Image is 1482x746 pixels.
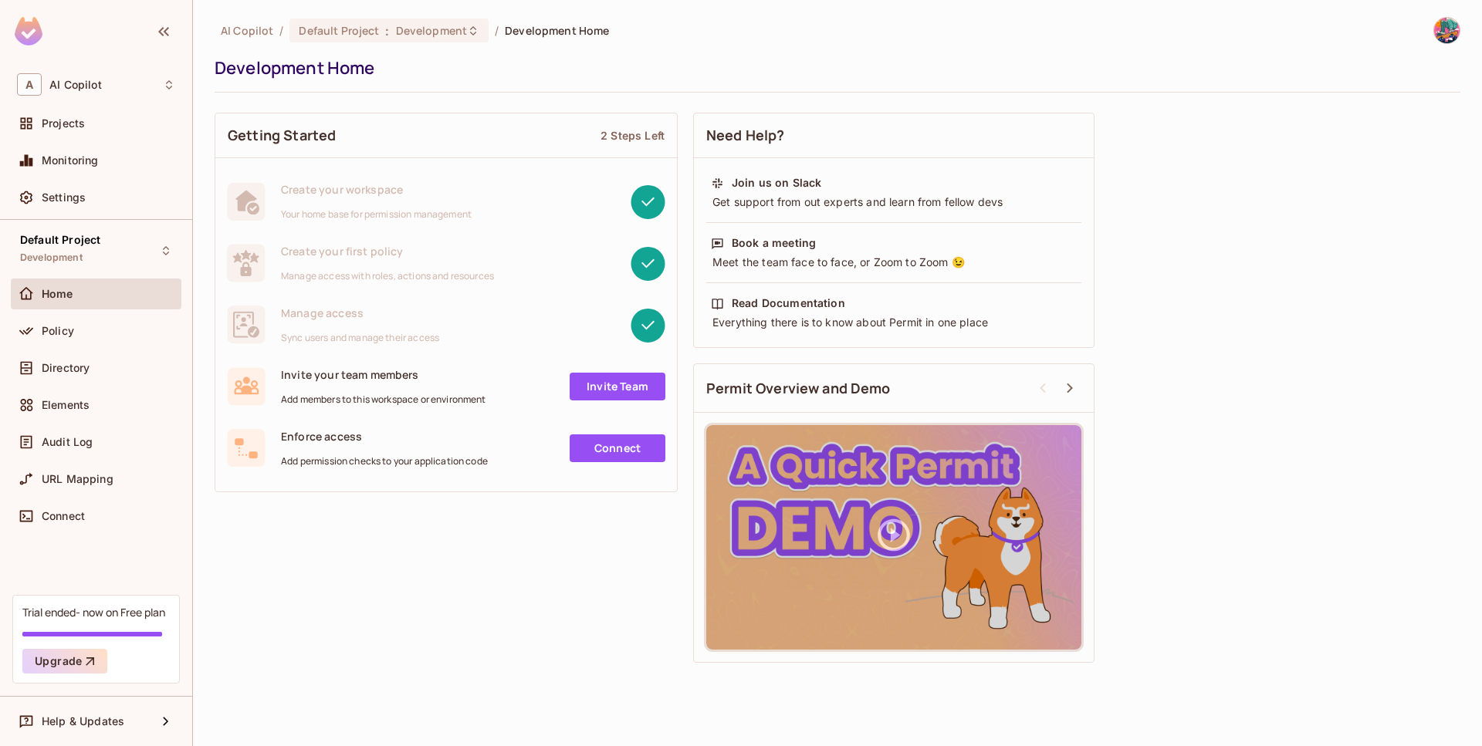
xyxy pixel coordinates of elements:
span: Create your workspace [281,182,472,197]
span: Settings [42,191,86,204]
div: Read Documentation [732,295,845,311]
div: Development Home [215,56,1453,79]
span: Manage access with roles, actions and resources [281,270,494,282]
span: Development Home [505,23,609,38]
span: Projects [42,117,85,130]
li: / [495,23,499,38]
span: Your home base for permission management [281,208,472,221]
span: Add members to this workspace or environment [281,393,486,406]
span: Connect [42,510,85,522]
span: Permit Overview and Demo [706,379,891,398]
a: Connect [570,434,665,462]
span: Default Project [20,234,100,246]
div: Everything there is to know about Permit in one place [711,315,1077,330]
span: Development [20,251,83,264]
div: Get support from out experts and learn from fellow devs [711,194,1077,210]
img: SReyMgAAAABJRU5ErkJggg== [15,17,42,46]
span: Create your first policy [281,244,494,258]
div: Meet the team face to face, or Zoom to Zoom 😉 [711,255,1077,270]
div: Book a meeting [732,235,816,251]
span: Workspace: AI Copilot [49,79,102,91]
span: URL Mapping [42,473,113,485]
span: Audit Log [42,436,93,448]
span: Need Help? [706,126,785,145]
span: Policy [42,325,74,337]
span: Home [42,288,73,300]
a: Invite Team [570,373,665,400]
span: Monitoring [42,154,99,167]
span: Elements [42,399,90,411]
span: Development [396,23,467,38]
span: Getting Started [228,126,336,145]
span: Directory [42,362,90,374]
span: A [17,73,42,96]
button: Upgrade [22,649,107,673]
img: Neel Bhatt [1434,18,1460,43]
div: Join us on Slack [732,175,821,191]
div: 2 Steps Left [601,128,665,143]
span: Help & Updates [42,715,124,727]
span: Default Project [299,23,379,38]
span: : [384,25,390,37]
span: the active workspace [221,23,273,38]
span: Enforce access [281,429,488,444]
span: Sync users and manage their access [281,332,439,344]
div: Trial ended- now on Free plan [22,605,165,619]
span: Manage access [281,305,439,320]
span: Add permission checks to your application code [281,455,488,468]
li: / [279,23,283,38]
span: Invite your team members [281,367,486,382]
